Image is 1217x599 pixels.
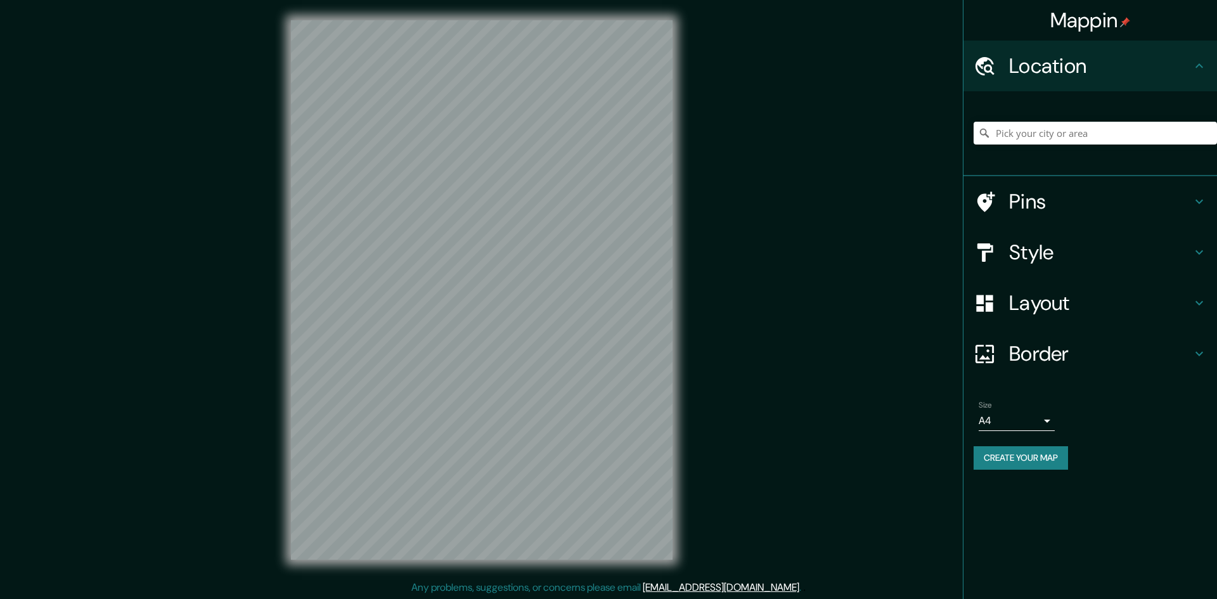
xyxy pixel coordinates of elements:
[1009,53,1192,79] h4: Location
[979,400,992,411] label: Size
[1009,341,1192,366] h4: Border
[963,328,1217,379] div: Border
[801,580,803,595] div: .
[963,278,1217,328] div: Layout
[963,41,1217,91] div: Location
[963,227,1217,278] div: Style
[1009,240,1192,265] h4: Style
[963,176,1217,227] div: Pins
[291,20,673,560] canvas: Map
[974,446,1068,470] button: Create your map
[1009,189,1192,214] h4: Pins
[1009,290,1192,316] h4: Layout
[1050,8,1131,33] h4: Mappin
[979,411,1055,431] div: A4
[974,122,1217,145] input: Pick your city or area
[643,581,799,594] a: [EMAIL_ADDRESS][DOMAIN_NAME]
[411,580,801,595] p: Any problems, suggestions, or concerns please email .
[803,580,806,595] div: .
[1120,17,1130,27] img: pin-icon.png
